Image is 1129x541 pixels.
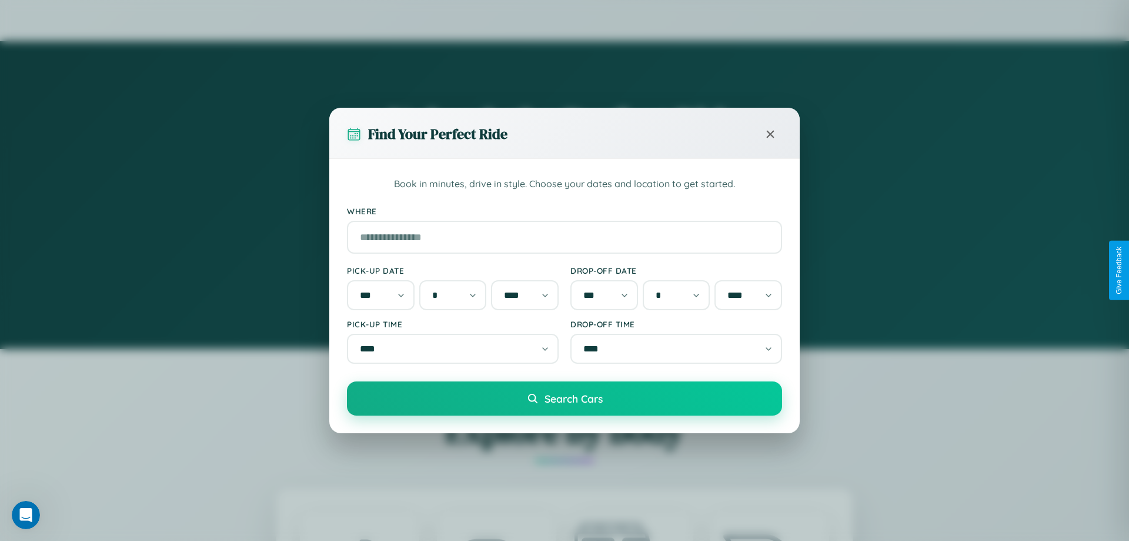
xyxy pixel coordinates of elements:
label: Drop-off Date [570,265,782,276]
label: Where [347,206,782,216]
label: Pick-up Time [347,319,559,329]
p: Book in minutes, drive in style. Choose your dates and location to get started. [347,177,782,192]
button: Search Cars [347,381,782,416]
label: Pick-up Date [347,265,559,276]
label: Drop-off Time [570,319,782,329]
span: Search Cars [545,392,603,405]
h3: Find Your Perfect Ride [368,124,507,144]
